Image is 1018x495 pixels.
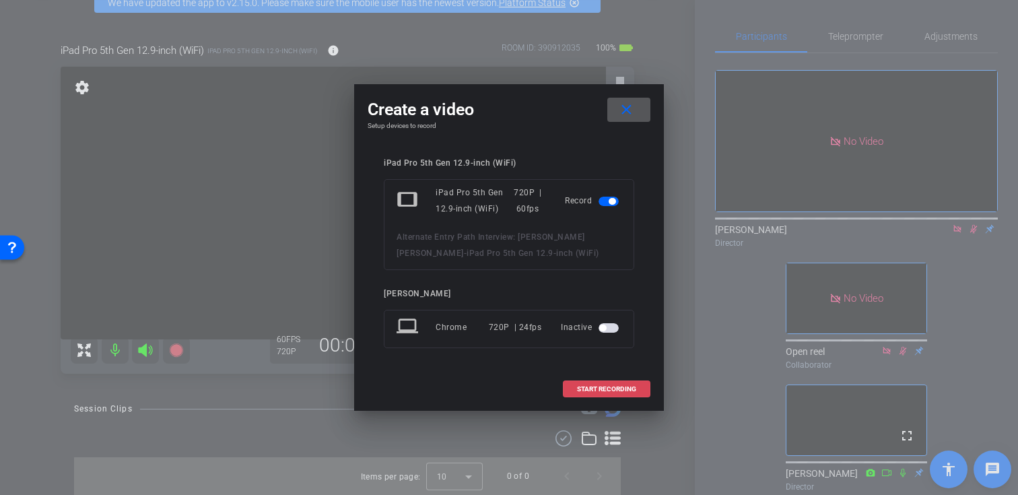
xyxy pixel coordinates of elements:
[368,122,650,130] h4: Setup devices to record
[368,98,650,122] div: Create a video
[577,386,636,393] span: START RECORDING
[436,315,489,339] div: Chrome
[397,232,585,258] span: Alternate Entry Path Interview: [PERSON_NAME] [PERSON_NAME]
[489,315,542,339] div: 720P | 24fps
[565,185,621,217] div: Record
[397,189,421,213] mat-icon: tablet
[397,315,421,339] mat-icon: laptop
[384,289,634,299] div: [PERSON_NAME]
[618,102,635,119] mat-icon: close
[514,185,545,217] div: 720P | 60fps
[561,315,621,339] div: Inactive
[436,185,514,217] div: iPad Pro 5th Gen 12.9-inch (WiFi)
[563,381,650,397] button: START RECORDING
[464,249,467,258] span: -
[467,249,599,258] span: iPad Pro 5th Gen 12.9-inch (WiFi)
[384,158,634,168] div: iPad Pro 5th Gen 12.9-inch (WiFi)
